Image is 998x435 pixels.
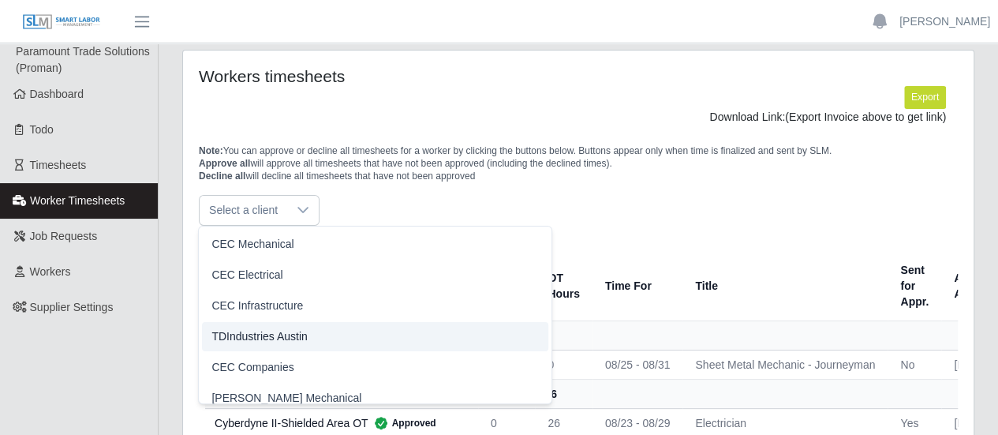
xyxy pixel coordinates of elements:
li: TDIndustries Austin [202,322,548,351]
div: Cyberdyne II-Shielded Area OT [215,415,465,431]
span: Timesheets [30,159,87,171]
span: Todo [30,123,54,136]
div: Download Link: [211,109,946,126]
th: 0 [535,321,592,350]
li: CEC Infrastructure [202,291,548,321]
span: Worker Timesheets [30,194,125,207]
li: CEC Companies [202,353,548,382]
span: CEC Electrical [211,267,282,283]
span: Note: [199,145,223,156]
td: 08/25 - 08/31 [592,350,683,379]
span: TDIndustries Austin [211,328,307,345]
span: Approved [368,415,436,431]
th: Time For [592,251,683,321]
span: CEC Mechanical [211,236,293,253]
li: George Wayne Mechanical [202,384,548,413]
th: Title [682,251,888,321]
a: [PERSON_NAME] [899,13,990,30]
span: Paramount Trade Solutions (Proman) [16,45,150,74]
th: OT Hours [535,251,592,321]
span: Workers [30,265,71,278]
span: Supplier Settings [30,301,114,313]
span: CEC Companies [211,359,293,376]
p: You can approve or decline all timesheets for a worker by clicking the buttons below. Buttons app... [199,144,958,182]
span: Select a client [200,196,287,225]
td: 0 [535,350,592,379]
button: Export [904,86,946,108]
span: [PERSON_NAME] Mechanical [211,390,361,407]
li: CEC Mechanical [202,230,548,259]
span: CEC Infrastructure [211,298,303,314]
td: Sheet Metal Mechanic - Journeyman [682,350,888,379]
span: Job Requests [30,230,98,242]
span: (Export Invoice above to get link) [785,111,946,123]
th: 26 [535,379,592,408]
span: Approve all [199,158,250,169]
td: No [888,350,941,379]
img: SLM Logo [22,13,101,31]
span: Dashboard [30,88,84,100]
h4: Workers timesheets [199,66,501,86]
li: CEC Electrical [202,261,548,290]
span: Decline all [199,171,245,182]
th: Sent for Appr. [888,251,941,321]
